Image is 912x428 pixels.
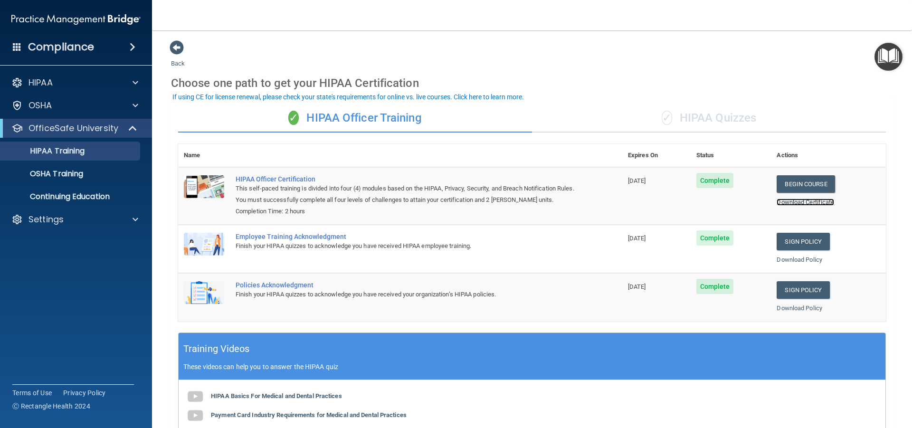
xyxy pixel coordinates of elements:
div: Policies Acknowledgment [236,281,575,289]
h4: Compliance [28,40,94,54]
a: OSHA [11,100,138,111]
button: Open Resource Center [874,43,902,71]
span: Complete [696,230,734,246]
a: Begin Course [777,175,835,193]
span: [DATE] [628,235,646,242]
p: Continuing Education [6,192,136,201]
a: Download Policy [777,256,822,263]
b: Payment Card Industry Requirements for Medical and Dental Practices [211,411,407,418]
div: Finish your HIPAA quizzes to acknowledge you have received HIPAA employee training. [236,240,575,252]
p: HIPAA [28,77,53,88]
span: Complete [696,279,734,294]
b: HIPAA Basics For Medical and Dental Practices [211,392,342,399]
p: OSHA [28,100,52,111]
div: Employee Training Acknowledgment [236,233,575,240]
a: Download Policy [777,304,822,312]
a: HIPAA Officer Certification [236,175,575,183]
iframe: Drift Widget Chat Controller [748,361,901,399]
span: Ⓒ Rectangle Health 2024 [12,401,90,411]
th: Expires On [622,144,691,167]
a: HIPAA [11,77,138,88]
p: OSHA Training [6,169,83,179]
p: HIPAA Training [6,146,85,156]
div: Finish your HIPAA quizzes to acknowledge you have received your organization’s HIPAA policies. [236,289,575,300]
div: Completion Time: 2 hours [236,206,575,217]
a: Terms of Use [12,388,52,398]
a: Settings [11,214,138,225]
p: These videos can help you to answer the HIPAA quiz [183,363,881,371]
a: OfficeSafe University [11,123,138,134]
span: Complete [696,173,734,188]
button: If using CE for license renewal, please check your state's requirements for online vs. live cours... [171,92,525,102]
a: Privacy Policy [63,388,106,398]
p: Settings [28,214,64,225]
a: Download Certificate [777,199,834,206]
p: OfficeSafe University [28,123,118,134]
th: Name [178,144,230,167]
div: HIPAA Officer Training [178,104,532,133]
th: Status [691,144,771,167]
div: If using CE for license renewal, please check your state's requirements for online vs. live cours... [172,94,524,100]
img: PMB logo [11,10,141,29]
div: Choose one path to get your HIPAA Certification [171,69,893,97]
img: gray_youtube_icon.38fcd6cc.png [186,387,205,406]
span: [DATE] [628,177,646,184]
span: [DATE] [628,283,646,290]
div: This self-paced training is divided into four (4) modules based on the HIPAA, Privacy, Security, ... [236,183,575,206]
th: Actions [771,144,886,167]
span: ✓ [288,111,299,125]
div: HIPAA Quizzes [532,104,886,133]
h5: Training Videos [183,341,250,357]
a: Back [171,48,185,67]
span: ✓ [662,111,672,125]
a: Sign Policy [777,233,829,250]
a: Sign Policy [777,281,829,299]
img: gray_youtube_icon.38fcd6cc.png [186,406,205,425]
